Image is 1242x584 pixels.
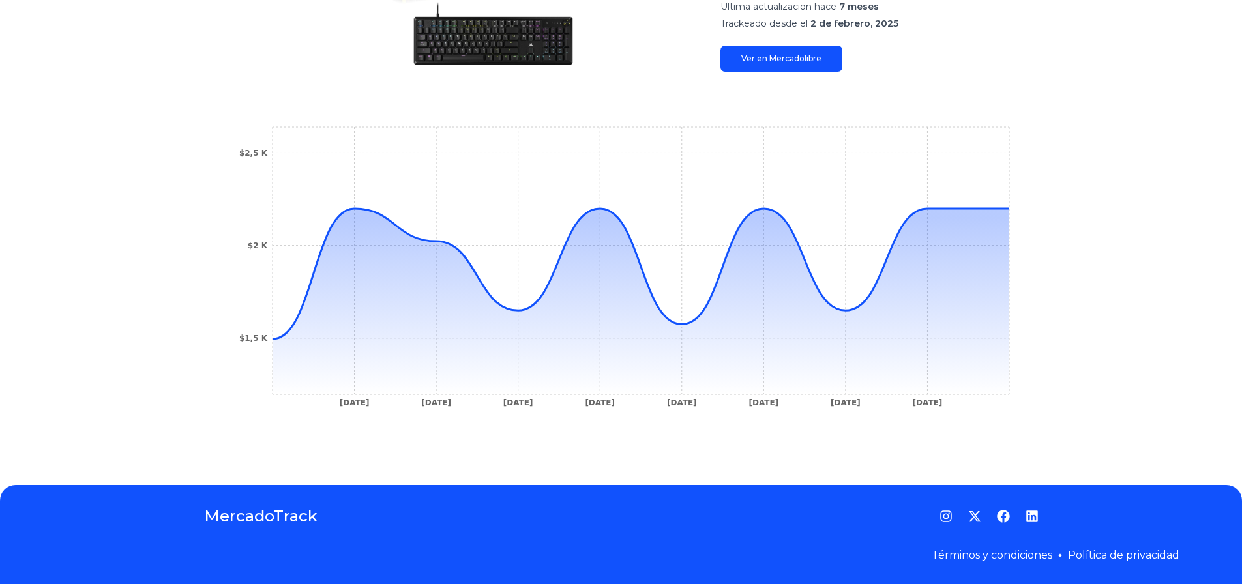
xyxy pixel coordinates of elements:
[939,510,953,523] a: Instagram
[997,510,1010,523] a: Facebook
[585,398,615,407] tspan: [DATE]
[831,398,861,407] tspan: [DATE]
[748,398,778,407] tspan: [DATE]
[239,149,267,158] tspan: $2,5 K
[810,18,898,29] span: 2 de febrero, 2025
[1068,549,1179,561] a: Política de privacidad
[666,398,696,407] tspan: [DATE]
[720,46,842,72] a: Ver en Mercadolibre
[421,398,451,407] tspan: [DATE]
[720,1,836,12] span: Ultima actualizacion hace
[839,1,879,12] span: 7 meses
[247,241,267,250] tspan: $2 K
[720,18,808,29] span: Trackeado desde el
[339,398,369,407] tspan: [DATE]
[968,510,981,523] a: Twitter
[239,334,267,343] tspan: $1,5 K
[932,549,1052,561] a: Términos y condiciones
[912,398,942,407] tspan: [DATE]
[503,398,533,407] tspan: [DATE]
[1026,510,1039,523] a: LinkedIn
[204,506,318,527] a: MercadoTrack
